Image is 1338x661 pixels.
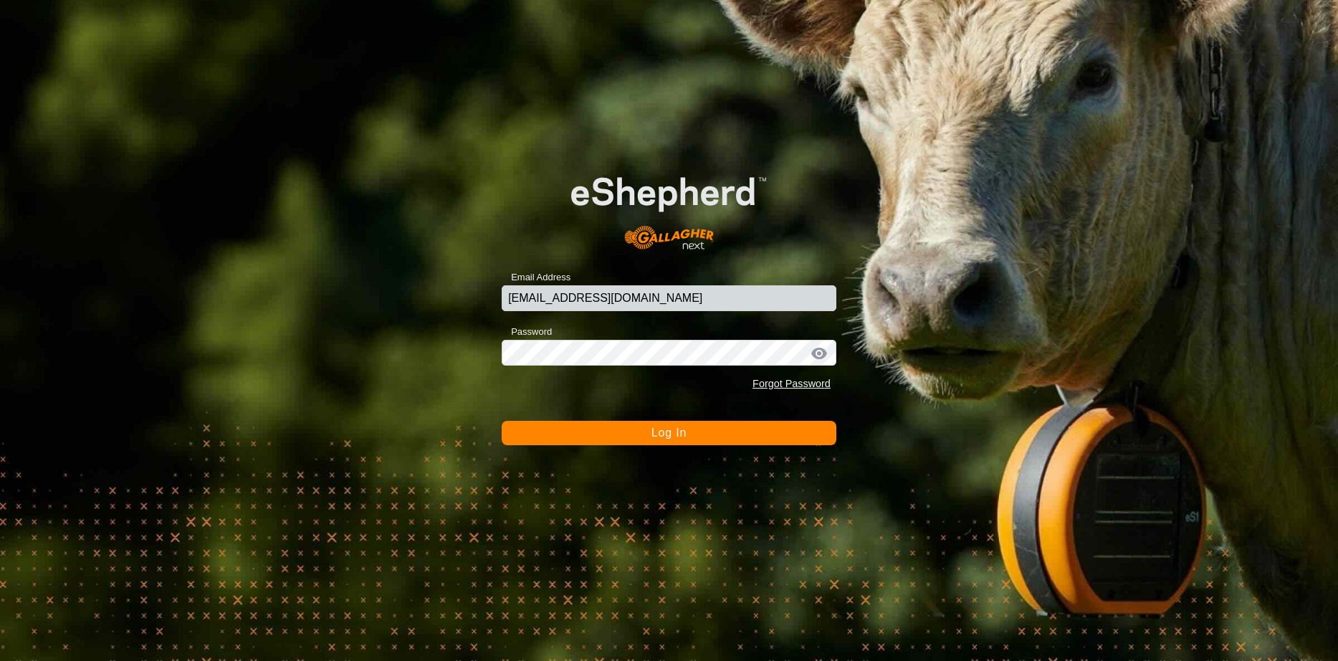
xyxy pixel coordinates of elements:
label: Email Address [502,270,570,285]
button: Log In [502,421,836,445]
a: Forgot Password [752,378,831,389]
label: Password [502,325,552,339]
input: Email Address [502,285,836,311]
span: Log In [651,427,687,439]
img: E-shepherd Logo [535,149,803,263]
